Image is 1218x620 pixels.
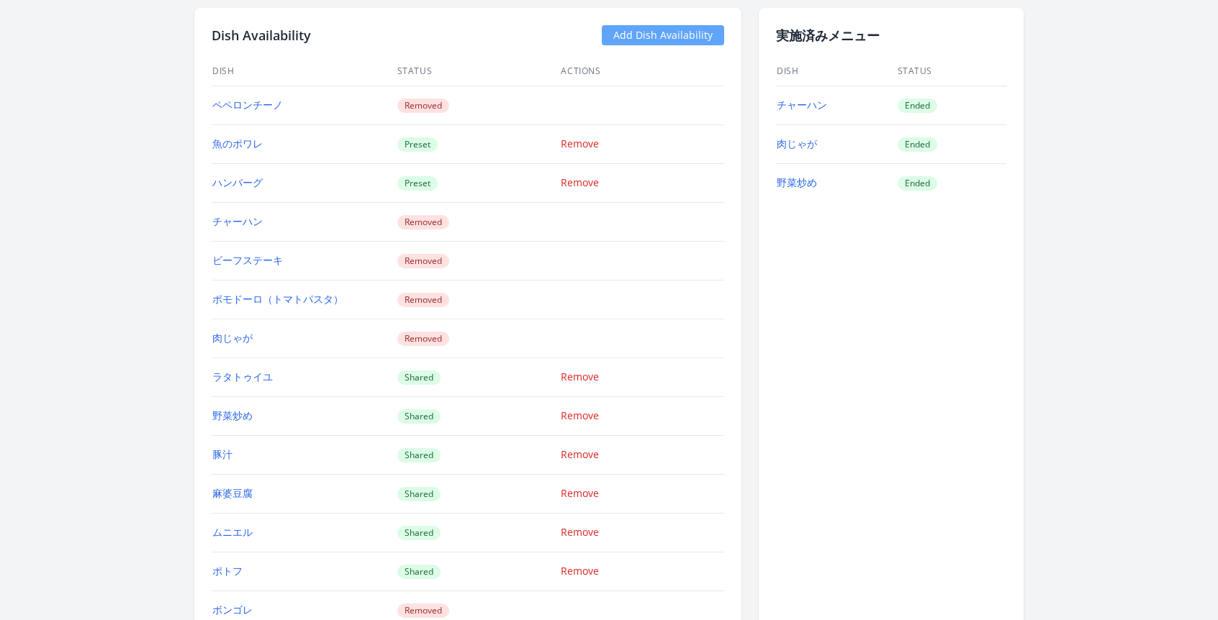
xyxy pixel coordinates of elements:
[898,99,937,113] span: Ended
[212,370,273,383] a: ラタトゥイユ
[212,331,253,345] a: 肉じゃが
[212,292,343,306] a: ポモドーロ（トマトパスタ）
[212,98,283,111] a: ペペロンチーノ
[602,25,724,45] a: Add Dish Availability
[397,215,449,229] span: Removed
[397,448,441,462] span: Shared
[776,25,1006,45] h2: 実施済みメニュー
[561,486,599,500] a: Remove
[212,525,253,539] a: ムニエル
[777,98,827,111] a: チャーハン
[397,603,449,618] span: Removed
[212,214,263,228] a: チャーハン
[397,526,441,540] span: Shared
[561,175,599,189] a: Remove
[777,137,817,150] a: 肉じゃが
[397,293,449,307] span: Removed
[561,447,599,461] a: Remove
[212,137,263,150] a: 魚のポワレ
[212,447,233,461] a: 豚汁
[561,137,599,150] a: Remove
[397,176,438,191] span: Preset
[777,175,817,189] a: 野菜炒め
[212,603,253,616] a: ボンゴレ
[212,25,311,45] h2: Dish Availability
[776,57,897,86] th: Dish
[561,370,599,383] a: Remove
[397,137,438,152] span: Preset
[212,57,397,86] th: Dish
[397,254,449,268] span: Removed
[397,565,441,579] span: Shared
[898,137,937,152] span: Ended
[397,99,449,113] span: Removed
[560,57,724,86] th: Actions
[212,253,283,267] a: ビーフステーキ
[397,57,561,86] th: Status
[212,175,263,189] a: ハンバーグ
[561,409,599,422] a: Remove
[397,332,449,346] span: Removed
[898,176,937,191] span: Ended
[561,564,599,578] a: Remove
[397,487,441,501] span: Shared
[212,486,253,500] a: 麻婆豆腐
[397,409,441,424] span: Shared
[212,409,253,422] a: 野菜炒め
[897,57,1007,86] th: Status
[212,564,243,578] a: ポトフ
[561,525,599,539] a: Remove
[397,370,441,385] span: Shared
